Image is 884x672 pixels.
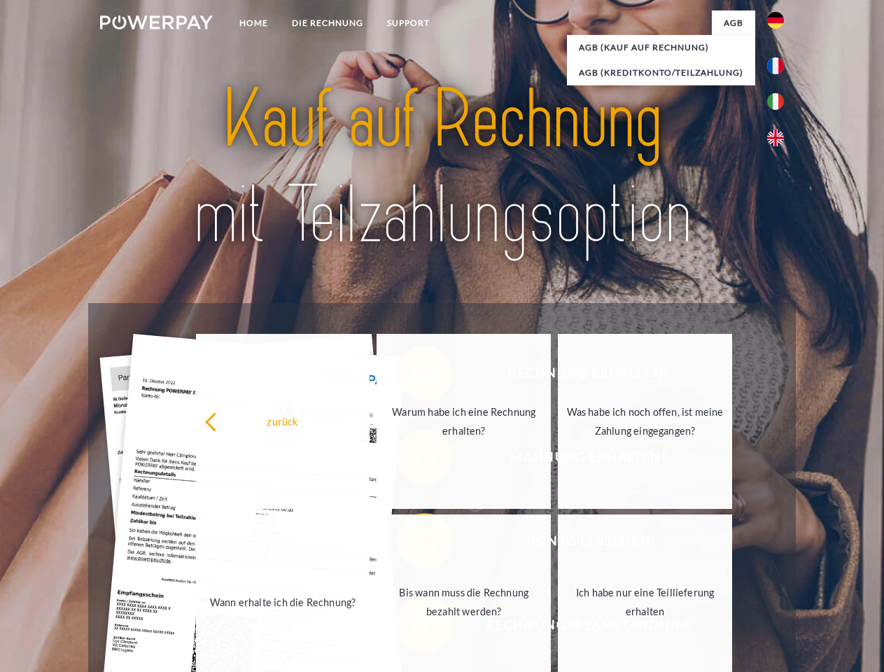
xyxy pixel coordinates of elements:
div: Bis wann muss die Rechnung bezahlt werden? [385,583,542,621]
a: Was habe ich noch offen, ist meine Zahlung eingegangen? [558,334,732,509]
div: Warum habe ich eine Rechnung erhalten? [385,402,542,440]
img: it [767,93,784,110]
div: zurück [204,412,362,430]
img: en [767,129,784,146]
a: SUPPORT [375,10,442,36]
a: agb [712,10,755,36]
img: logo-powerpay-white.svg [100,15,213,29]
a: DIE RECHNUNG [280,10,375,36]
a: AGB (Kauf auf Rechnung) [567,35,755,60]
img: title-powerpay_de.svg [134,67,750,268]
a: AGB (Kreditkonto/Teilzahlung) [567,60,755,85]
a: Home [227,10,280,36]
img: de [767,12,784,29]
div: Was habe ich noch offen, ist meine Zahlung eingegangen? [566,402,724,440]
div: Ich habe nur eine Teillieferung erhalten [566,583,724,621]
div: Wann erhalte ich die Rechnung? [204,592,362,611]
img: fr [767,57,784,74]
